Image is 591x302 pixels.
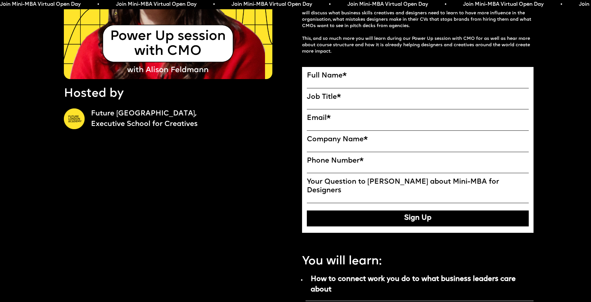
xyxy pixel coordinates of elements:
[311,276,516,293] strong: How to connect work you do to what business leaders care about
[307,178,529,195] label: Your Question to [PERSON_NAME] about Mini-MBA for Designers
[64,85,124,102] p: Hosted by
[64,108,85,129] img: A yellow circle with Future London Academy logo
[559,1,561,8] span: •
[307,157,529,166] label: Phone Number
[302,253,382,270] p: You will learn:
[307,93,529,102] label: Job Title
[91,108,295,130] a: Future [GEOGRAPHIC_DATA],Executive School for Creatives
[307,72,529,80] label: Full Name
[302,4,534,55] p: Join us for a Power Up session with [PERSON_NAME], former CMO, at Etsy, Booking and Eventbrite. W...
[307,136,529,144] label: Company Name
[443,1,445,8] span: •
[328,1,330,8] span: •
[307,114,529,123] label: Email
[212,1,214,8] span: •
[307,210,529,226] button: Sign Up
[96,1,98,8] span: •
